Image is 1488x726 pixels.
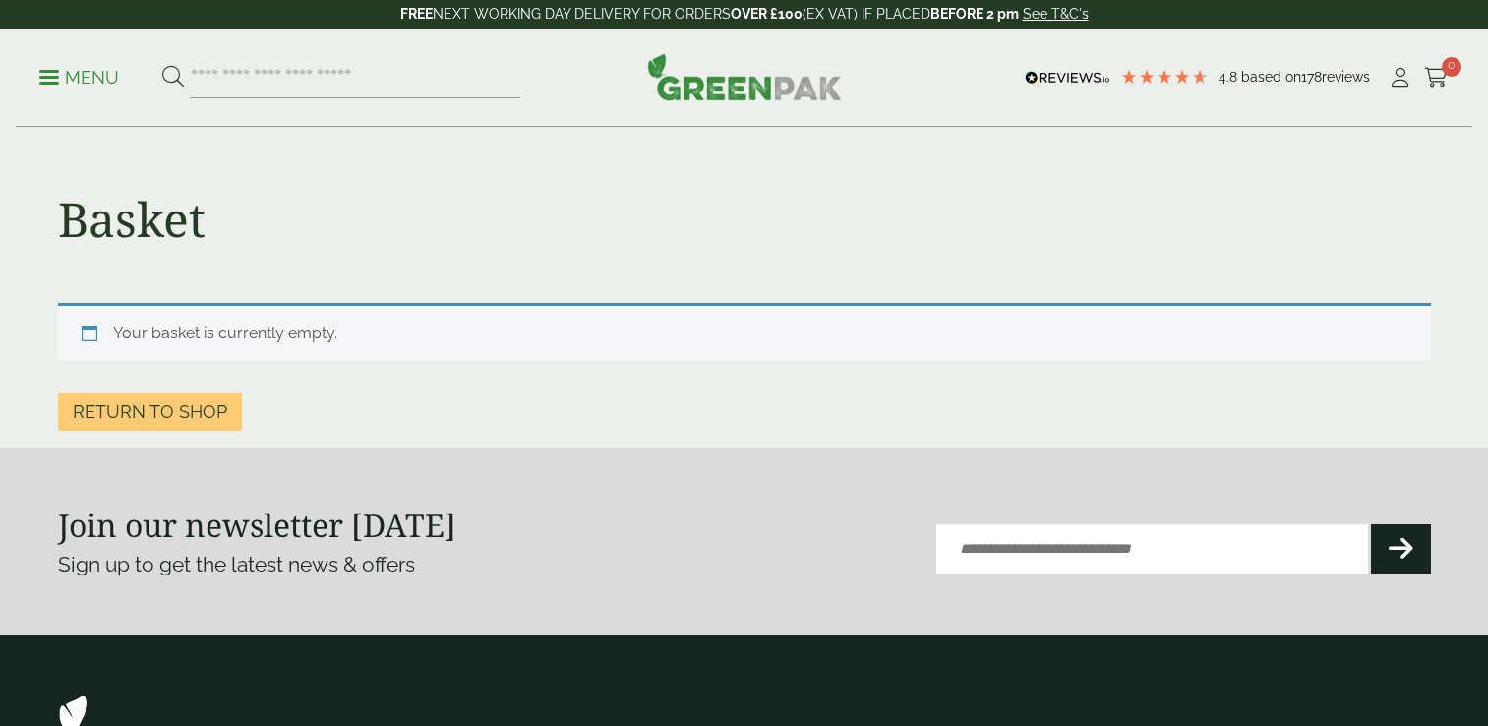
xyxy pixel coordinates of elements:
[1322,69,1370,85] span: reviews
[400,6,433,22] strong: FREE
[1241,69,1301,85] span: Based on
[39,66,119,90] p: Menu
[58,191,206,248] h1: Basket
[1424,68,1449,88] i: Cart
[1025,71,1110,85] img: REVIEWS.io
[1301,69,1322,85] span: 178
[1442,57,1461,77] span: 0
[58,303,1431,361] div: Your basket is currently empty.
[731,6,803,22] strong: OVER £100
[39,66,119,86] a: Menu
[647,53,842,100] img: GreenPak Supplies
[1219,69,1241,85] span: 4.8
[1424,63,1449,92] a: 0
[58,504,456,546] strong: Join our newsletter [DATE]
[930,6,1019,22] strong: BEFORE 2 pm
[58,549,676,580] p: Sign up to get the latest news & offers
[1120,68,1209,86] div: 4.78 Stars
[1023,6,1089,22] a: See T&C's
[1388,68,1412,88] i: My Account
[58,393,242,431] a: Return to shop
